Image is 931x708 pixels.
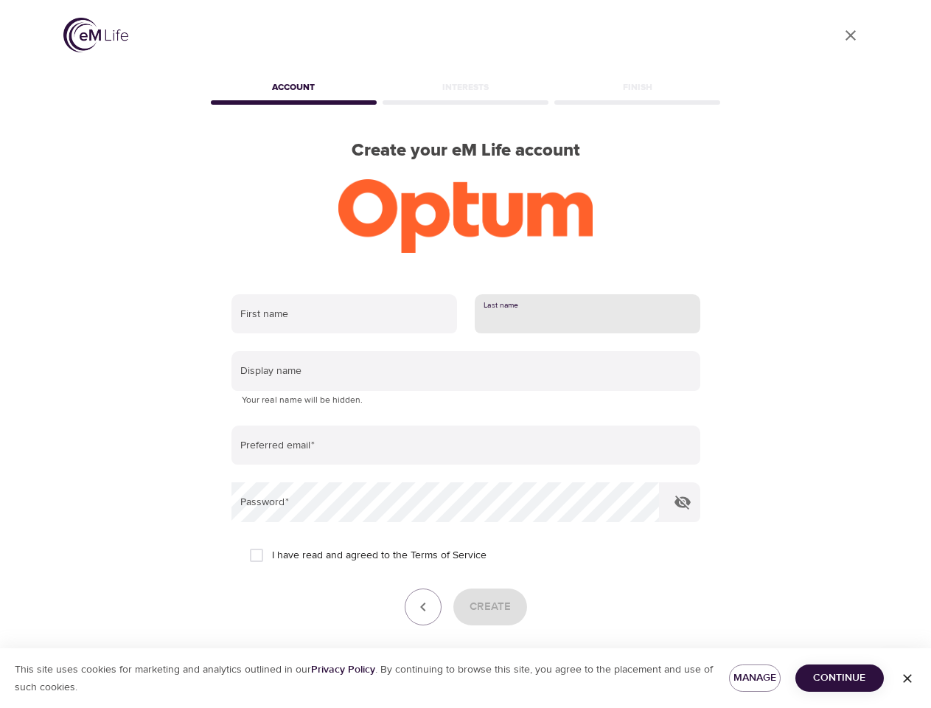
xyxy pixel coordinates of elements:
span: I have read and agreed to the [272,548,487,563]
button: Manage [729,664,781,692]
button: Continue [795,664,884,692]
span: Manage [741,669,769,687]
a: Privacy Policy [311,663,375,676]
img: logo [63,18,128,52]
h2: Create your eM Life account [208,140,724,162]
p: Your real name will be hidden. [242,393,690,408]
a: Terms of Service [411,548,487,563]
img: Optum-logo-ora-RGB.png [338,179,593,253]
span: Continue [807,669,872,687]
a: close [833,18,868,53]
